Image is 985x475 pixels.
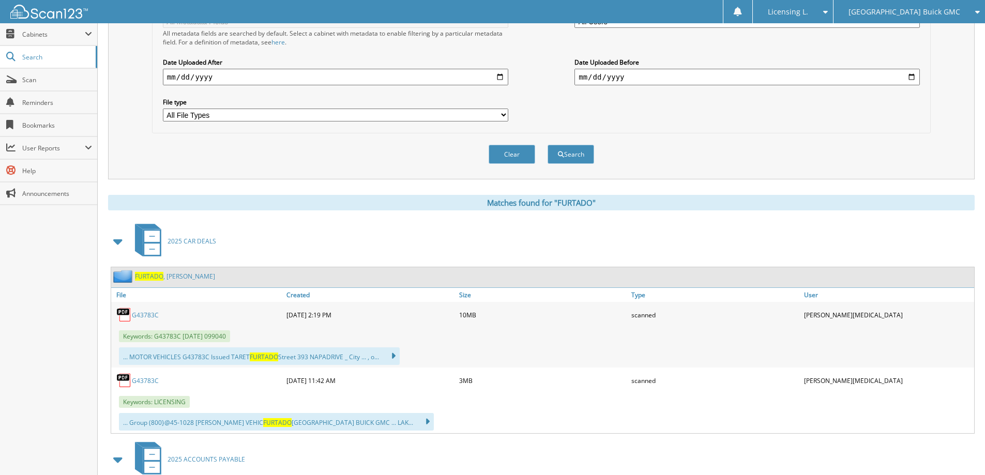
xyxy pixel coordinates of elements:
img: scan123-logo-white.svg [10,5,88,19]
div: [PERSON_NAME][MEDICAL_DATA] [801,304,974,325]
a: FURTADO, [PERSON_NAME] [135,272,215,281]
a: here [271,38,285,47]
button: Search [548,145,594,164]
span: Cabinets [22,30,85,39]
a: G43783C [132,376,159,385]
div: scanned [629,304,801,325]
span: [GEOGRAPHIC_DATA] Buick GMC [848,9,960,15]
span: User Reports [22,144,85,152]
div: ... MOTOR VEHICLES G43783C Issued TARET Street 393 NAPADRIVE _ City ... , o... [119,347,400,365]
span: Keywords: G43783C [DATE] 099040 [119,330,230,342]
div: scanned [629,370,801,391]
a: 2025 CAR DEALS [129,221,216,262]
img: folder2.png [113,270,135,283]
span: Bookmarks [22,121,92,130]
div: Matches found for "FURTADO" [108,195,975,210]
span: Announcements [22,189,92,198]
label: Date Uploaded After [163,58,508,67]
input: start [163,69,508,85]
input: end [574,69,920,85]
div: [DATE] 11:42 AM [284,370,457,391]
span: Help [22,166,92,175]
label: File type [163,98,508,106]
a: G43783C [132,311,159,319]
div: [DATE] 2:19 PM [284,304,457,325]
a: Type [629,288,801,302]
div: All metadata fields are searched by default. Select a cabinet with metadata to enable filtering b... [163,29,508,47]
a: Size [457,288,629,302]
span: Licensing L. [768,9,808,15]
span: 2025 CAR DEALS [168,237,216,246]
span: 2025 ACCOUNTS PAYABLE [168,455,245,464]
div: 3MB [457,370,629,391]
span: FURTADO [135,272,163,281]
span: FURTADO [250,353,278,361]
img: PDF.png [116,307,132,323]
span: FURTADO [263,418,292,427]
div: [PERSON_NAME][MEDICAL_DATA] [801,370,974,391]
iframe: Chat Widget [933,425,985,475]
span: Reminders [22,98,92,107]
button: Clear [489,145,535,164]
img: PDF.png [116,373,132,388]
a: File [111,288,284,302]
a: Created [284,288,457,302]
span: Keywords: LICENSING [119,396,190,408]
span: Scan [22,75,92,84]
label: Date Uploaded Before [574,58,920,67]
div: ... Group (800}@45-1028 [PERSON_NAME] VEHIC [GEOGRAPHIC_DATA] BUICK GMC ... LAK... [119,413,434,431]
a: User [801,288,974,302]
div: 10MB [457,304,629,325]
span: Search [22,53,90,62]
